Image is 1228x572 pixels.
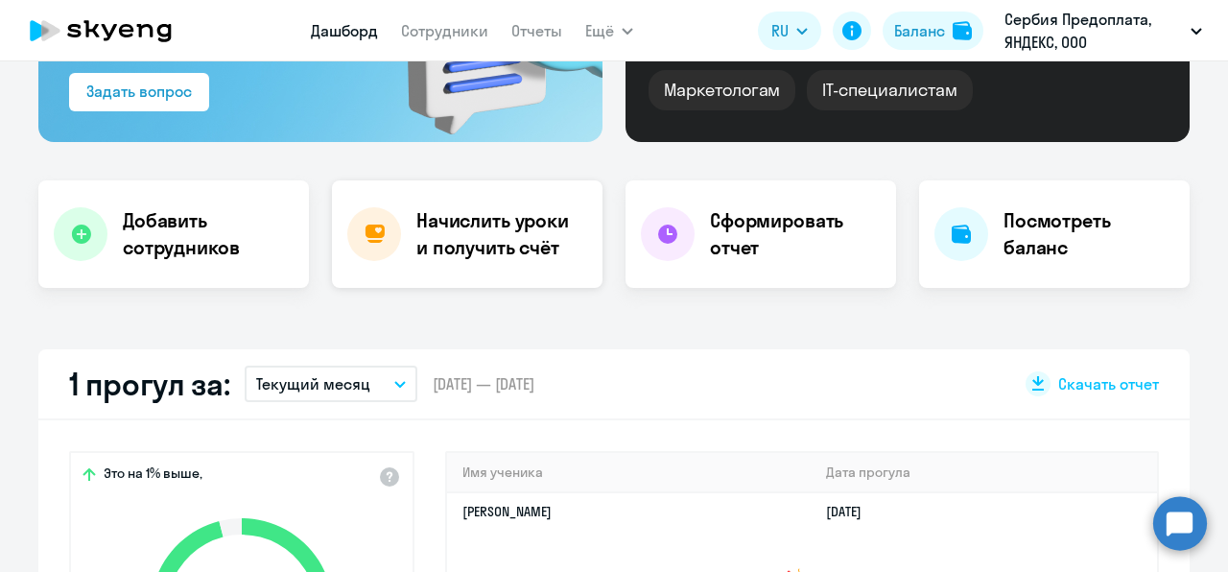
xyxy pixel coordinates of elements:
button: Ещё [585,12,633,50]
h4: Сформировать отчет [710,207,881,261]
p: Сербия Предоплата, ЯНДЕКС, ООО [1004,8,1183,54]
button: Текущий месяц [245,366,417,402]
img: balance [953,21,972,40]
div: Баланс [894,19,945,42]
h4: Посмотреть баланс [1004,207,1174,261]
button: Сербия Предоплата, ЯНДЕКС, ООО [995,8,1212,54]
p: Текущий месяц [256,372,370,395]
h2: 1 прогул за: [69,365,229,403]
th: Дата прогула [811,453,1157,492]
button: RU [758,12,821,50]
span: RU [771,19,789,42]
button: Балансbalance [883,12,983,50]
div: Задать вопрос [86,80,192,103]
button: Задать вопрос [69,73,209,111]
th: Имя ученика [447,453,811,492]
span: Ещё [585,19,614,42]
a: Отчеты [511,21,562,40]
div: IT-специалистам [807,70,972,110]
a: Сотрудники [401,21,488,40]
a: Дашборд [311,21,378,40]
span: Это на 1% выше, [104,465,202,488]
h4: Добавить сотрудников [123,207,294,261]
a: [DATE] [826,503,877,520]
span: [DATE] — [DATE] [433,373,534,394]
span: Скачать отчет [1058,373,1159,394]
div: Маркетологам [649,70,795,110]
h4: Начислить уроки и получить счёт [416,207,583,261]
a: [PERSON_NAME] [462,503,552,520]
